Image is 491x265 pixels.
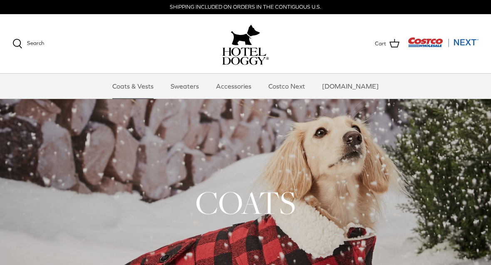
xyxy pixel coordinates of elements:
span: Cart [375,40,386,48]
h1: COATS [12,182,479,223]
img: hoteldoggy.com [231,22,260,47]
a: Coats & Vests [105,74,161,99]
span: Search [27,40,44,46]
a: hoteldoggy.com hoteldoggycom [222,22,269,65]
a: Search [12,39,44,49]
a: Accessories [208,74,259,99]
a: Cart [375,38,399,49]
a: Visit Costco Next [408,42,479,49]
a: [DOMAIN_NAME] [315,74,386,99]
a: Sweaters [163,74,206,99]
img: hoteldoggycom [222,47,269,65]
a: Costco Next [261,74,312,99]
img: Costco Next [408,37,479,47]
